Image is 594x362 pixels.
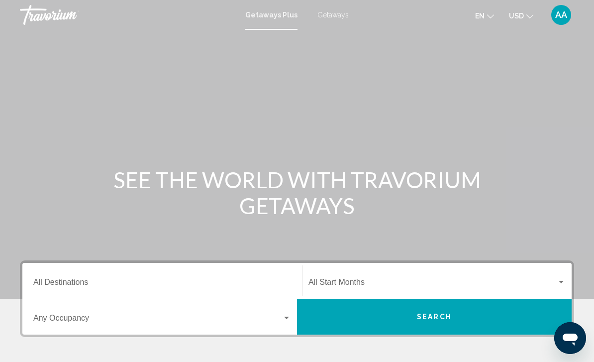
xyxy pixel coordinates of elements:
a: Getaways [317,11,349,19]
a: Travorium [20,5,235,25]
button: User Menu [548,4,574,25]
button: Search [297,299,572,335]
button: Change language [475,8,494,23]
span: en [475,12,485,20]
iframe: Button to launch messaging window [554,322,586,354]
a: Getaways Plus [245,11,297,19]
span: USD [509,12,524,20]
h1: SEE THE WORLD WITH TRAVORIUM GETAWAYS [110,167,484,219]
button: Change currency [509,8,533,23]
span: AA [555,10,567,20]
span: Search [417,313,452,321]
div: Search widget [22,263,572,335]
